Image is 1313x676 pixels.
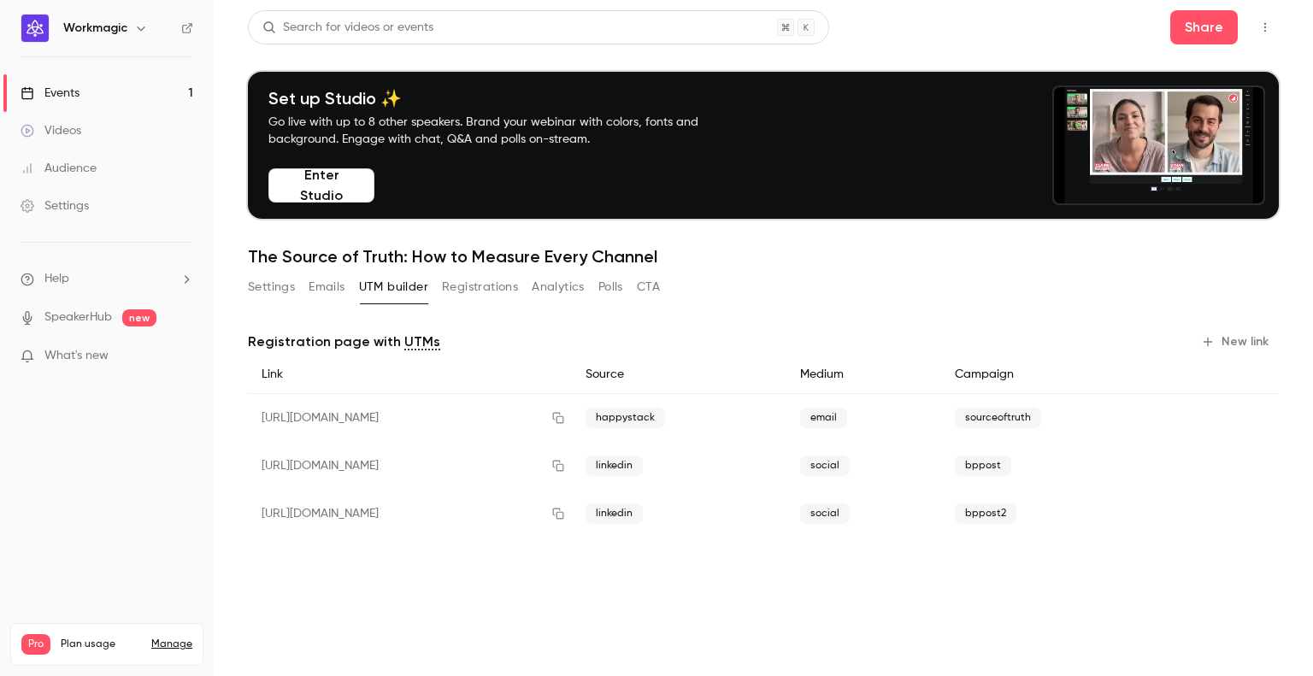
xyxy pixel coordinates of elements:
div: Videos [21,122,81,139]
button: Emails [309,273,344,301]
h4: Set up Studio ✨ [268,88,739,109]
div: Source [572,356,786,394]
div: [URL][DOMAIN_NAME] [248,442,572,490]
button: Share [1170,10,1238,44]
button: New link [1194,328,1279,356]
span: social [800,456,850,476]
a: Manage [151,638,192,651]
div: [URL][DOMAIN_NAME] [248,394,572,443]
button: Registrations [442,273,518,301]
h6: Workmagic [63,20,127,37]
span: linkedin [586,503,643,524]
div: Campaign [941,356,1169,394]
div: Medium [786,356,941,394]
li: help-dropdown-opener [21,270,193,288]
span: Pro [21,634,50,655]
span: social [800,503,850,524]
button: Analytics [532,273,585,301]
span: email [800,408,847,428]
span: bppost [955,456,1011,476]
p: Registration page with [248,332,440,352]
div: Events [21,85,79,102]
span: happystack [586,408,665,428]
button: Enter Studio [268,168,374,203]
button: Settings [248,273,295,301]
p: Go live with up to 8 other speakers. Brand your webinar with colors, fonts and background. Engage... [268,114,739,148]
span: bppost2 [955,503,1016,524]
span: What's new [44,347,109,365]
h1: The Source of Truth: How to Measure Every Channel [248,246,1279,267]
button: UTM builder [359,273,428,301]
button: CTA [637,273,660,301]
span: Help [44,270,69,288]
div: Link [248,356,572,394]
div: [URL][DOMAIN_NAME] [248,490,572,538]
img: Workmagic [21,15,49,42]
a: UTMs [404,332,440,352]
div: Search for videos or events [262,19,433,37]
div: Settings [21,197,89,215]
a: SpeakerHub [44,309,112,326]
span: linkedin [586,456,643,476]
span: Plan usage [61,638,141,651]
span: new [122,309,156,326]
button: Polls [598,273,623,301]
div: Audience [21,160,97,177]
span: sourceoftruth [955,408,1041,428]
